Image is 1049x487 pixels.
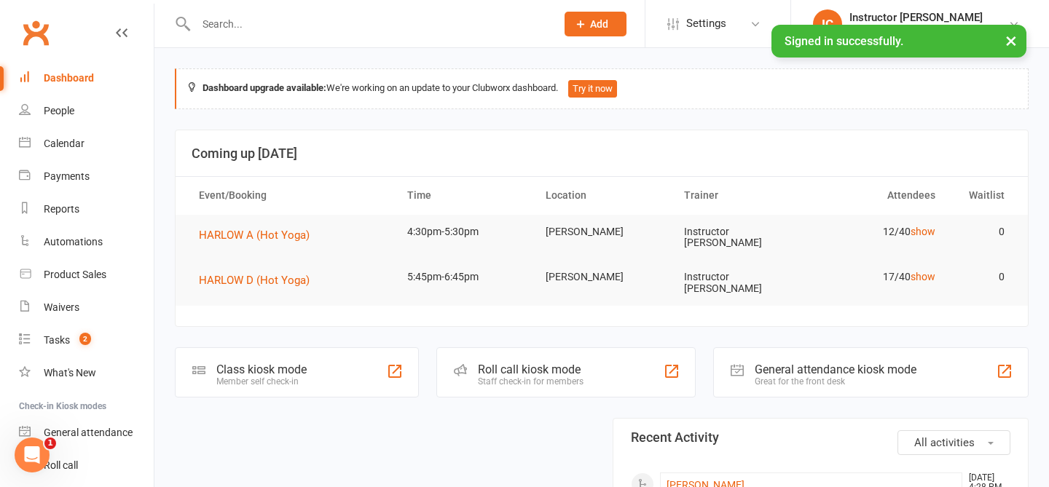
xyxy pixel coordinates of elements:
[19,95,154,127] a: People
[755,363,916,376] div: General attendance kiosk mode
[568,80,617,98] button: Try it now
[19,62,154,95] a: Dashboard
[192,146,1012,161] h3: Coming up [DATE]
[849,11,1008,24] div: Instructor [PERSON_NAME]
[216,376,307,387] div: Member self check-in
[192,14,546,34] input: Search...
[199,272,320,289] button: HARLOW D (Hot Yoga)
[44,459,78,471] div: Roll call
[671,177,809,214] th: Trainer
[533,215,671,249] td: [PERSON_NAME]
[19,357,154,389] a: What's New
[911,226,935,237] a: show
[478,363,584,376] div: Roll call kiosk mode
[809,177,948,214] th: Attendees
[15,437,50,472] iframe: Intercom live chat
[19,226,154,258] a: Automations
[671,260,809,306] td: Instructor [PERSON_NAME]
[19,416,154,449] a: General attendance kiosk mode
[44,269,106,280] div: Product Sales
[216,363,307,376] div: Class kiosk mode
[199,226,320,244] button: HARLOW A (Hot Yoga)
[478,376,584,387] div: Staff check-in for members
[565,12,626,36] button: Add
[203,82,326,93] strong: Dashboard upgrade available:
[199,274,310,287] span: HARLOW D (Hot Yoga)
[394,215,533,249] td: 4:30pm-5:30pm
[533,260,671,294] td: [PERSON_NAME]
[19,449,154,482] a: Roll call
[44,367,96,379] div: What's New
[897,430,1010,455] button: All activities
[948,215,1018,249] td: 0
[19,160,154,193] a: Payments
[19,258,154,291] a: Product Sales
[394,177,533,214] th: Time
[590,18,608,30] span: Add
[44,170,90,182] div: Payments
[19,291,154,324] a: Waivers
[998,25,1024,56] button: ×
[44,138,85,149] div: Calendar
[44,105,74,116] div: People
[44,203,79,215] div: Reports
[44,427,133,438] div: General attendance
[948,177,1018,214] th: Waitlist
[19,193,154,226] a: Reports
[44,437,56,449] span: 1
[533,177,671,214] th: Location
[813,9,842,39] div: IC
[849,24,1008,37] div: Harlow Hot Yoga, Pilates and Barre
[44,301,79,313] div: Waivers
[755,376,916,387] div: Great for the front desk
[631,430,1010,445] h3: Recent Activity
[44,334,70,346] div: Tasks
[17,15,54,51] a: Clubworx
[175,68,1029,109] div: We're working on an update to your Clubworx dashboard.
[948,260,1018,294] td: 0
[686,7,726,40] span: Settings
[19,127,154,160] a: Calendar
[44,236,103,248] div: Automations
[809,215,948,249] td: 12/40
[809,260,948,294] td: 17/40
[44,72,94,84] div: Dashboard
[785,34,903,48] span: Signed in successfully.
[19,324,154,357] a: Tasks 2
[79,333,91,345] span: 2
[394,260,533,294] td: 5:45pm-6:45pm
[914,436,975,449] span: All activities
[186,177,394,214] th: Event/Booking
[199,229,310,242] span: HARLOW A (Hot Yoga)
[671,215,809,261] td: Instructor [PERSON_NAME]
[911,271,935,282] a: show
